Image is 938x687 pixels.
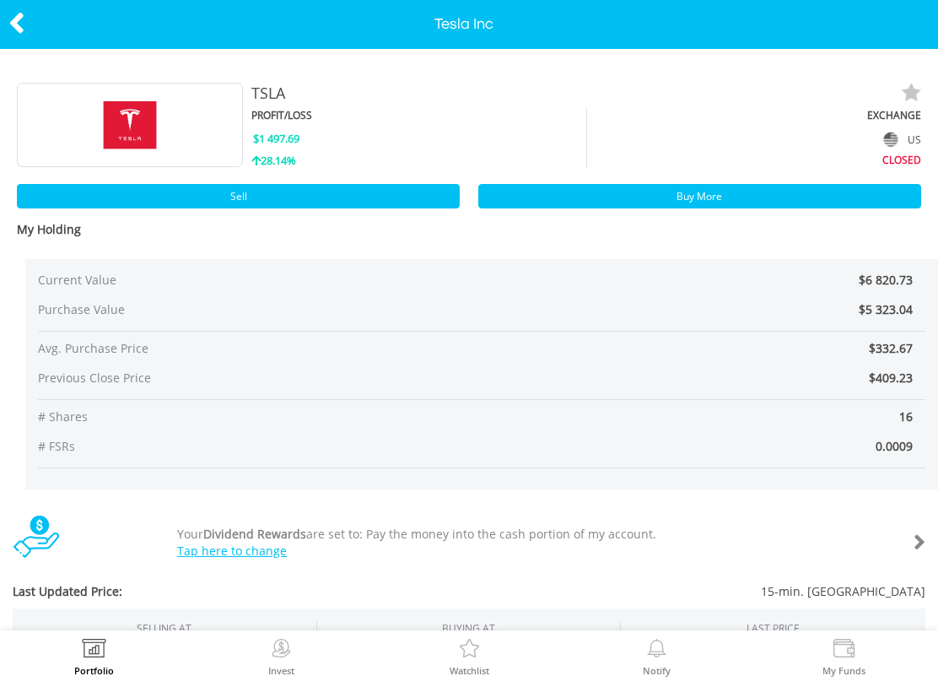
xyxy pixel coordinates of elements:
[164,526,849,560] div: Your are set to: Pay the money into the cash portion of my account.
[251,108,586,122] div: PROFIT/LOSS
[450,639,489,675] a: Watchlist
[177,543,287,559] a: Tap here to change
[268,639,294,663] img: Invest Now
[137,621,191,650] div: SELLING AT
[908,133,921,147] span: US
[38,438,482,455] span: # FSRs
[251,83,754,105] div: TSLA
[268,666,294,675] label: Invest
[17,184,460,208] a: Sell
[884,132,898,147] img: flag
[38,408,482,425] span: # Shares
[251,153,586,169] div: 28.14%
[482,438,925,455] span: 0.0009
[38,340,482,357] span: Avg. Purchase Price
[587,150,921,167] div: CLOSED
[74,639,114,675] a: Portfolio
[268,639,294,675] a: Invest
[831,639,857,663] img: View Funds
[747,621,800,636] div: LAST PRICE
[478,184,921,208] a: Buy More
[643,666,671,675] label: Notify
[81,639,107,663] img: View Portfolio
[456,639,482,663] img: Watchlist
[203,526,306,542] b: Dividend Rewards
[644,639,670,663] img: View Notifications
[393,583,925,600] span: 15-min. [GEOGRAPHIC_DATA]
[482,408,925,425] span: 16
[38,272,407,289] span: Current Value
[38,370,482,387] span: Previous Close Price
[13,583,393,600] span: Last Updated Price:
[822,666,865,675] label: My Funds
[822,639,865,675] a: My Funds
[643,639,671,675] a: Notify
[869,340,913,356] span: $332.67
[67,83,193,167] img: EQU.US.TSLA.png
[859,301,913,317] span: $5 323.04
[450,666,489,675] label: Watchlist
[869,370,913,386] span: $409.23
[901,83,921,103] img: watchlist
[587,108,921,122] div: EXCHANGE
[859,272,913,288] span: $6 820.73
[38,301,407,318] span: Purchase Value
[442,621,495,650] span: BUYING AT
[74,666,114,675] label: Portfolio
[253,131,299,146] span: $1 497.69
